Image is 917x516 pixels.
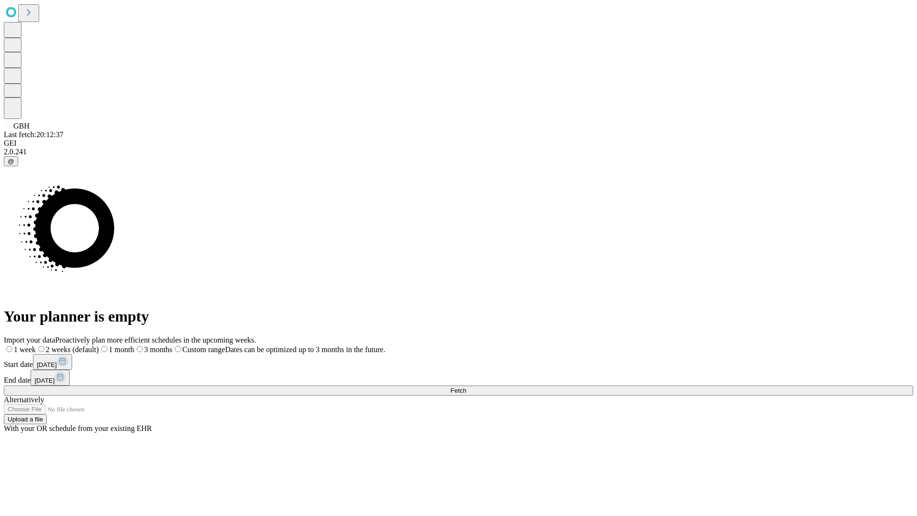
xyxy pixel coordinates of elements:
[225,345,385,354] span: Dates can be optimized up to 3 months in the future.
[4,396,44,404] span: Alternatively
[4,130,64,139] span: Last fetch: 20:12:37
[4,139,913,148] div: GEI
[34,377,54,384] span: [DATE]
[101,346,107,352] input: 1 month
[33,354,72,370] button: [DATE]
[13,122,30,130] span: GBH
[14,345,36,354] span: 1 week
[175,346,181,352] input: Custom rangeDates can be optimized up to 3 months in the future.
[4,424,152,432] span: With your OR schedule from your existing EHR
[4,370,913,386] div: End date
[38,346,44,352] input: 2 weeks (default)
[4,308,913,325] h1: Your planner is empty
[450,387,466,394] span: Fetch
[6,346,12,352] input: 1 week
[109,345,134,354] span: 1 month
[46,345,99,354] span: 2 weeks (default)
[4,414,47,424] button: Upload a file
[4,156,18,166] button: @
[31,370,70,386] button: [DATE]
[4,354,913,370] div: Start date
[55,336,256,344] span: Proactively plan more efficient schedules in the upcoming weeks.
[37,361,57,368] span: [DATE]
[144,345,172,354] span: 3 months
[182,345,225,354] span: Custom range
[8,158,14,165] span: @
[4,386,913,396] button: Fetch
[137,346,143,352] input: 3 months
[4,148,913,156] div: 2.0.241
[4,336,55,344] span: Import your data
